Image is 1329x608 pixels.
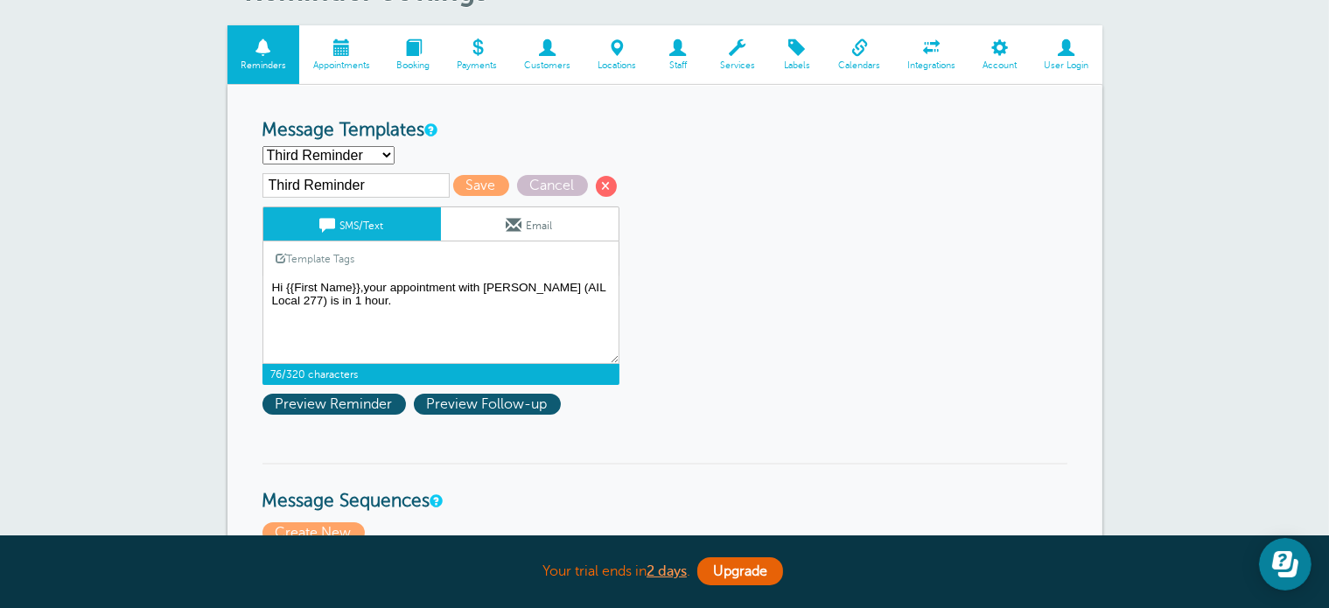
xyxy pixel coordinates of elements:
[452,60,502,71] span: Payments
[453,178,517,193] a: Save
[715,60,759,71] span: Services
[647,563,687,579] a: 2 days
[768,25,825,84] a: Labels
[414,394,561,415] span: Preview Follow-up
[520,60,576,71] span: Customers
[263,241,368,276] a: Template Tags
[262,396,414,412] a: Preview Reminder
[262,394,406,415] span: Preview Reminder
[649,25,706,84] a: Staff
[584,25,650,84] a: Locations
[262,276,619,364] textarea: Hi {{First Name}}, your appointment with [PERSON_NAME] (AIL Local 277) regarding your union benef...
[227,553,1102,591] div: Your trial ends in .
[236,60,291,71] span: Reminders
[903,60,961,71] span: Integrations
[299,25,383,84] a: Appointments
[593,60,641,71] span: Locations
[1039,60,1094,71] span: User Login
[825,25,894,84] a: Calendars
[1031,25,1102,84] a: User Login
[511,25,584,84] a: Customers
[706,25,768,84] a: Services
[262,364,619,385] span: 76/320 characters
[392,60,435,71] span: Booking
[262,463,1067,513] h3: Message Sequences
[425,124,436,136] a: This is the wording for your reminder and follow-up messages. You can create multiple templates i...
[414,396,565,412] a: Preview Follow-up
[969,25,1031,84] a: Account
[444,25,511,84] a: Payments
[262,173,450,198] input: Template Name
[658,60,697,71] span: Staff
[517,178,596,193] a: Cancel
[697,557,783,585] a: Upgrade
[383,25,444,84] a: Booking
[517,175,588,196] span: Cancel
[978,60,1022,71] span: Account
[834,60,885,71] span: Calendars
[441,207,619,241] a: Email
[262,522,365,543] span: Create New
[894,25,969,84] a: Integrations
[263,207,441,241] a: SMS/Text
[777,60,816,71] span: Labels
[262,525,369,541] a: Create New
[430,495,441,507] a: Message Sequences allow you to setup multiple reminder schedules that can use different Message T...
[308,60,374,71] span: Appointments
[453,175,509,196] span: Save
[262,120,1067,142] h3: Message Templates
[1259,538,1312,591] iframe: Resource center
